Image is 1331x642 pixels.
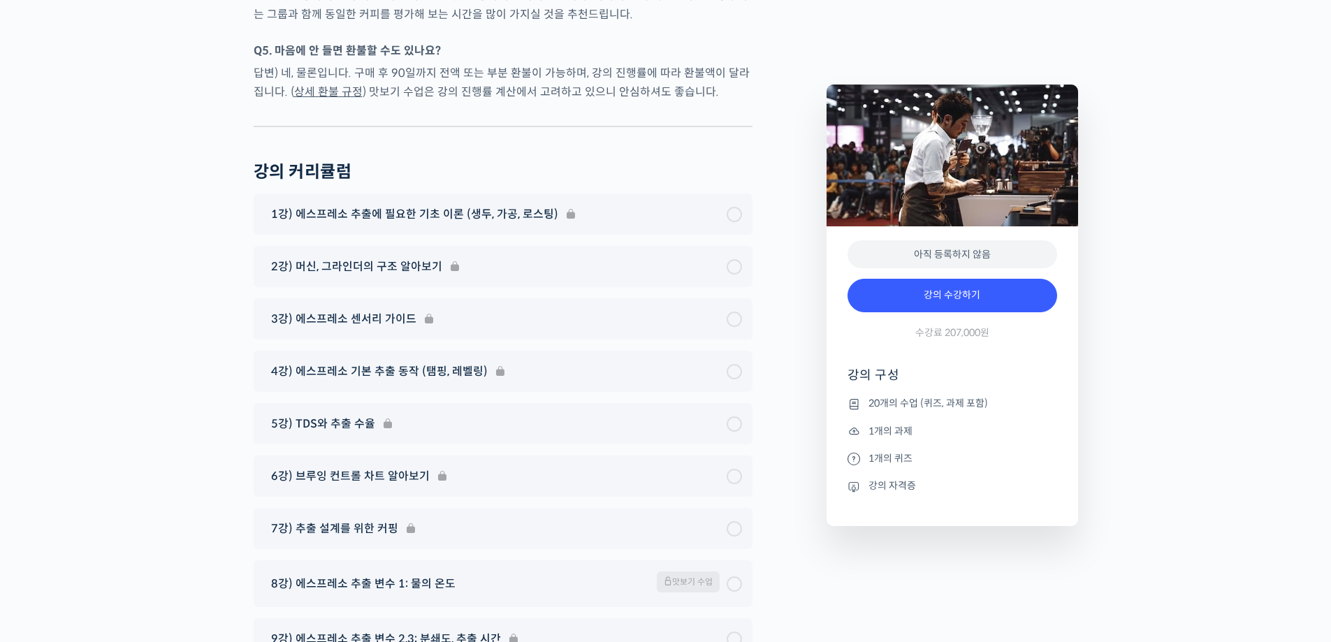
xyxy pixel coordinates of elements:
li: 강의 자격증 [848,478,1057,495]
a: 강의 수강하기 [848,279,1057,312]
span: 홈 [44,464,52,475]
li: 1개의 과제 [848,423,1057,439]
p: 답변) 네, 물론입니다. 구매 후 90일까지 전액 또는 부분 환불이 가능하며, 강의 진행률에 따라 환불액이 달라집니다. ( ) 맛보기 수업은 강의 진행률 계산에서 고려하고 있... [254,64,752,101]
span: 대화 [128,465,145,476]
h4: 강의 구성 [848,367,1057,395]
span: 맛보기 수업 [657,571,720,592]
li: 1개의 퀴즈 [848,450,1057,467]
a: 설정 [180,443,268,478]
span: 수강료 207,000원 [915,326,989,340]
a: 상세 환불 규정 [294,85,363,99]
a: 대화 [92,443,180,478]
a: 홈 [4,443,92,478]
strong: Q5. 마음에 안 들면 환불할 수도 있나요? [254,43,441,58]
a: 8강) 에스프레소 추출 변수 1: 물의 온도 맛보기 수업 [264,571,742,596]
li: 20개의 수업 (퀴즈, 과제 포함) [848,395,1057,412]
h2: 강의 커리큘럼 [254,162,352,182]
div: 아직 등록하지 않음 [848,240,1057,269]
span: 8강) 에스프레소 추출 변수 1: 물의 온도 [271,574,456,593]
span: 설정 [216,464,233,475]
